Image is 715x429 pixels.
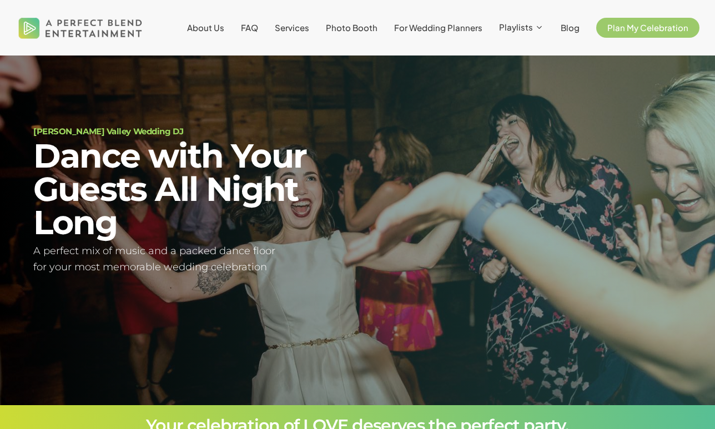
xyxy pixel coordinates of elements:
a: Playlists [499,23,544,33]
span: About Us [187,22,224,33]
a: For Wedding Planners [394,23,482,32]
span: Plan My Celebration [607,22,688,33]
h5: A perfect mix of music and a packed dance floor for your most memorable wedding celebration [33,243,344,275]
a: FAQ [241,23,258,32]
a: Photo Booth [326,23,377,32]
a: Blog [561,23,580,32]
a: About Us [187,23,224,32]
a: Services [275,23,309,32]
span: FAQ [241,22,258,33]
span: Blog [561,22,580,33]
span: Photo Booth [326,22,377,33]
h1: [PERSON_NAME] Valley Wedding DJ [33,127,344,135]
span: Playlists [499,22,533,32]
img: A Perfect Blend Entertainment [16,8,145,48]
span: Services [275,22,309,33]
a: Plan My Celebration [596,23,699,32]
span: For Wedding Planners [394,22,482,33]
h2: Dance with Your Guests All Night Long [33,139,344,239]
